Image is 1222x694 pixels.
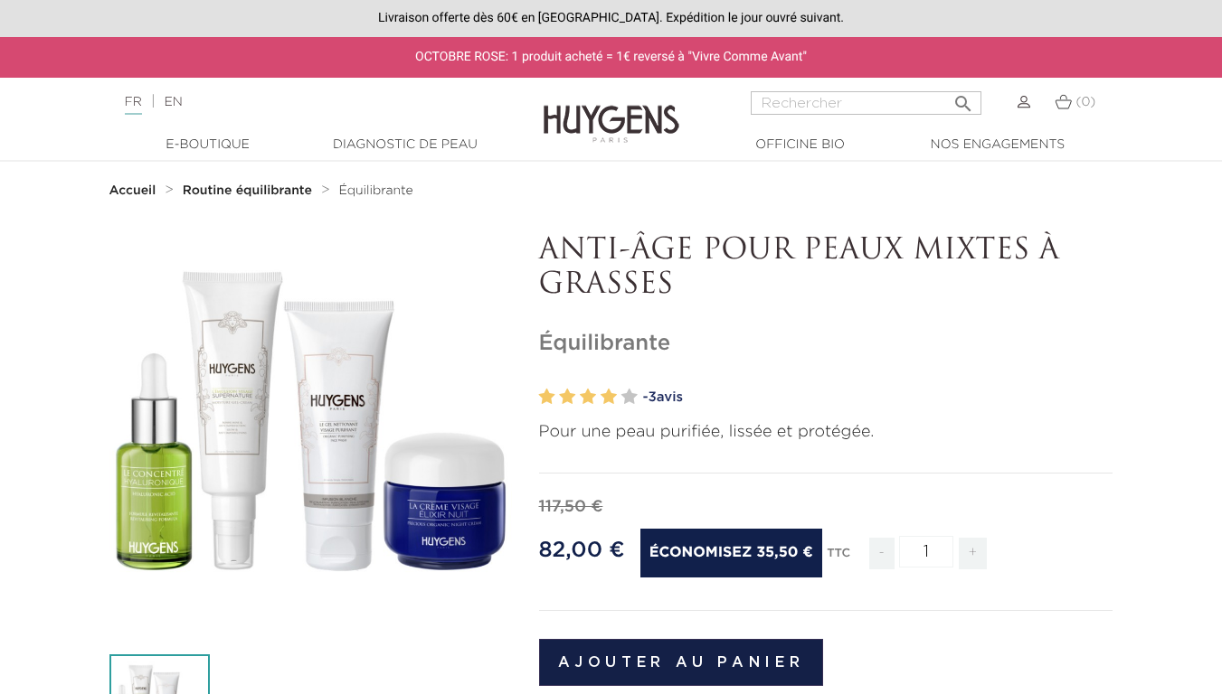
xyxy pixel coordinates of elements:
a: Officine Bio [710,136,891,155]
a: Accueil [109,183,160,198]
strong: Accueil [109,184,156,197]
a: Routine équilibrante [183,183,317,198]
a: -3avis [643,384,1113,411]
a: Nos engagements [907,136,1088,155]
button: Ajouter au panier [539,639,824,686]
span: Équilibrante [338,184,412,197]
a: Diagnostic de peau [315,136,496,155]
label: 2 [559,384,575,410]
span: Économisez 35,50 € [640,529,822,577]
span: - [869,538,895,569]
h1: Équilibrante [539,331,1113,357]
a: FR [125,96,142,115]
p: ANTI-ÂGE POUR PEAUX MIXTES À GRASSES [539,234,1113,304]
span: 82,00 € [539,539,625,561]
div: | [116,91,496,113]
strong: Routine équilibrante [183,184,312,197]
label: 1 [539,384,555,410]
a: EN [164,96,182,108]
p: Pour une peau purifiée, lissée et protégée. [539,420,1113,445]
label: 3 [580,384,596,410]
img: Huygens [544,76,679,145]
input: Quantité [899,536,953,567]
input: Rechercher [751,91,981,115]
div: TTC [827,534,850,583]
a: Équilibrante [338,183,412,198]
span: 3 [648,390,656,404]
label: 5 [621,384,638,410]
span: + [959,538,988,569]
i:  [952,88,974,109]
a: E-Boutique [118,136,298,155]
button:  [947,86,980,110]
span: 117,50 € [539,499,603,515]
span: (0) [1075,96,1095,108]
label: 4 [601,384,617,410]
